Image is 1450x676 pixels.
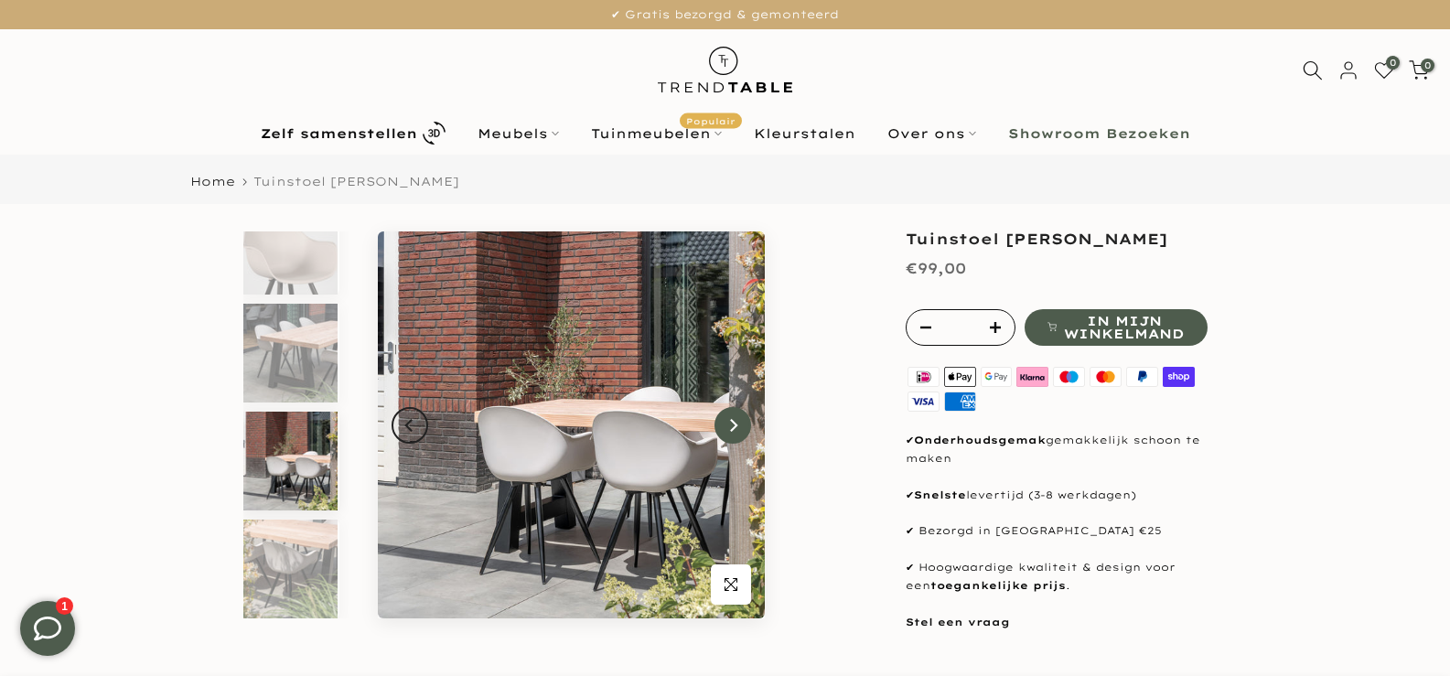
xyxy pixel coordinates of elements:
[914,488,966,501] strong: Snelste
[392,407,428,444] button: Previous
[1160,364,1197,389] img: shopify pay
[930,579,1066,592] strong: toegankelijke prijs
[1088,364,1124,389] img: master
[243,196,338,295] img: Tuinstoel luca zandkleur detail
[906,559,1208,596] p: ✔ Hoogwaardige kwaliteit & design voor een .
[906,487,1208,505] p: ✔ levertijd (3-8 werkdagen)
[941,364,978,389] img: apple pay
[906,432,1208,468] p: ✔ gemakkelijk schoon te maken
[2,583,93,674] iframe: toggle-frame
[680,113,742,128] span: Populair
[1421,59,1434,72] span: 0
[906,522,1208,541] p: ✔ Bezorgd in [GEOGRAPHIC_DATA] €25
[992,123,1206,145] a: Showroom Bezoeken
[243,520,338,618] img: Tuinstoel luca sand sfeer achterkant
[243,412,338,510] img: Tuinstoel luca sand sfeer
[941,389,978,413] img: american express
[1064,315,1184,340] span: In mijn winkelmand
[190,176,235,188] a: Home
[906,255,966,282] div: €99,00
[1051,364,1088,389] img: maestro
[1374,60,1394,80] a: 0
[906,231,1208,246] h1: Tuinstoel [PERSON_NAME]
[261,127,417,140] b: Zelf samenstellen
[1015,364,1051,389] img: klarna
[1123,364,1160,389] img: paypal
[1008,127,1190,140] b: Showroom Bezoeken
[23,5,1427,25] p: ✔ Gratis bezorgd & gemonteerd
[906,364,942,389] img: ideal
[906,389,942,413] img: visa
[1409,60,1429,80] a: 0
[871,123,992,145] a: Over ons
[714,407,751,444] button: Next
[244,117,461,149] a: Zelf samenstellen
[253,174,459,188] span: Tuinstoel [PERSON_NAME]
[378,231,765,618] img: Tuinstoel luca sand sfeer
[1386,56,1400,70] span: 0
[645,29,805,111] img: trend-table
[737,123,871,145] a: Kleurstalen
[906,616,1010,628] a: Stel een vraag
[978,364,1015,389] img: google pay
[914,434,1046,446] strong: Onderhoudsgemak
[575,123,737,145] a: TuinmeubelenPopulair
[1025,309,1208,346] button: In mijn winkelmand
[461,123,575,145] a: Meubels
